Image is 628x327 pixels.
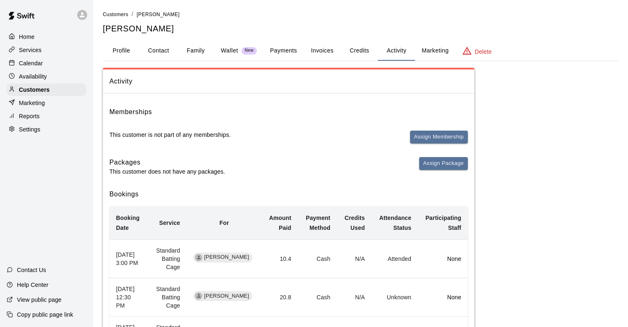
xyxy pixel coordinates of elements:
[298,239,337,278] td: Cash
[195,292,202,300] div: nicole rullo
[379,215,411,231] b: Attendance Status
[303,41,341,61] button: Invoices
[372,239,418,278] td: Attended
[201,292,252,300] span: [PERSON_NAME]
[17,281,48,289] p: Help Center
[7,44,86,56] a: Services
[372,278,418,317] td: Unknown
[269,215,291,231] b: Amount Paid
[159,220,180,226] b: Service
[306,215,330,231] b: Payment Method
[262,239,298,278] td: 10.4
[263,41,303,61] button: Payments
[103,41,618,61] div: basic tabs example
[109,107,152,117] h6: Memberships
[7,97,86,109] a: Marketing
[195,254,202,261] div: nicole rullo
[109,278,147,317] th: [DATE] 12:30 PM
[337,239,372,278] td: N/A
[337,278,372,317] td: N/A
[19,46,42,54] p: Services
[137,12,180,17] span: [PERSON_NAME]
[7,84,86,96] a: Customers
[419,157,468,170] button: Assign Package
[132,10,133,19] li: /
[19,99,45,107] p: Marketing
[109,157,225,168] h6: Packages
[415,41,455,61] button: Marketing
[19,125,40,134] p: Settings
[410,131,468,143] button: Assign Membership
[341,41,378,61] button: Credits
[19,112,40,120] p: Reports
[19,72,47,81] p: Availability
[344,215,365,231] b: Credits Used
[109,167,225,176] p: This customer does not have any packages.
[109,239,147,278] th: [DATE] 3:00 PM
[140,41,177,61] button: Contact
[103,11,128,17] a: Customers
[116,215,140,231] b: Booking Date
[298,278,337,317] td: Cash
[103,10,618,19] nav: breadcrumb
[103,41,140,61] button: Profile
[219,220,229,226] b: For
[17,296,62,304] p: View public page
[17,266,46,274] p: Contact Us
[109,189,468,200] h6: Bookings
[424,255,461,263] p: None
[177,41,214,61] button: Family
[425,215,461,231] b: Participating Staff
[201,253,252,261] span: [PERSON_NAME]
[7,31,86,43] a: Home
[147,239,187,278] td: Standard Batting Cage
[147,278,187,317] td: Standard Batting Cage
[262,278,298,317] td: 20.8
[7,70,86,83] a: Availability
[378,41,415,61] button: Activity
[221,46,238,55] p: Wallet
[19,86,50,94] p: Customers
[475,48,492,56] p: Delete
[424,293,461,301] p: None
[19,33,35,41] p: Home
[19,59,43,67] p: Calendar
[7,57,86,69] a: Calendar
[109,76,468,87] span: Activity
[7,110,86,122] a: Reports
[103,12,128,17] span: Customers
[103,23,618,34] h5: [PERSON_NAME]
[17,310,73,319] p: Copy public page link
[242,48,257,53] span: New
[109,131,231,139] p: This customer is not part of any memberships.
[7,123,86,136] a: Settings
